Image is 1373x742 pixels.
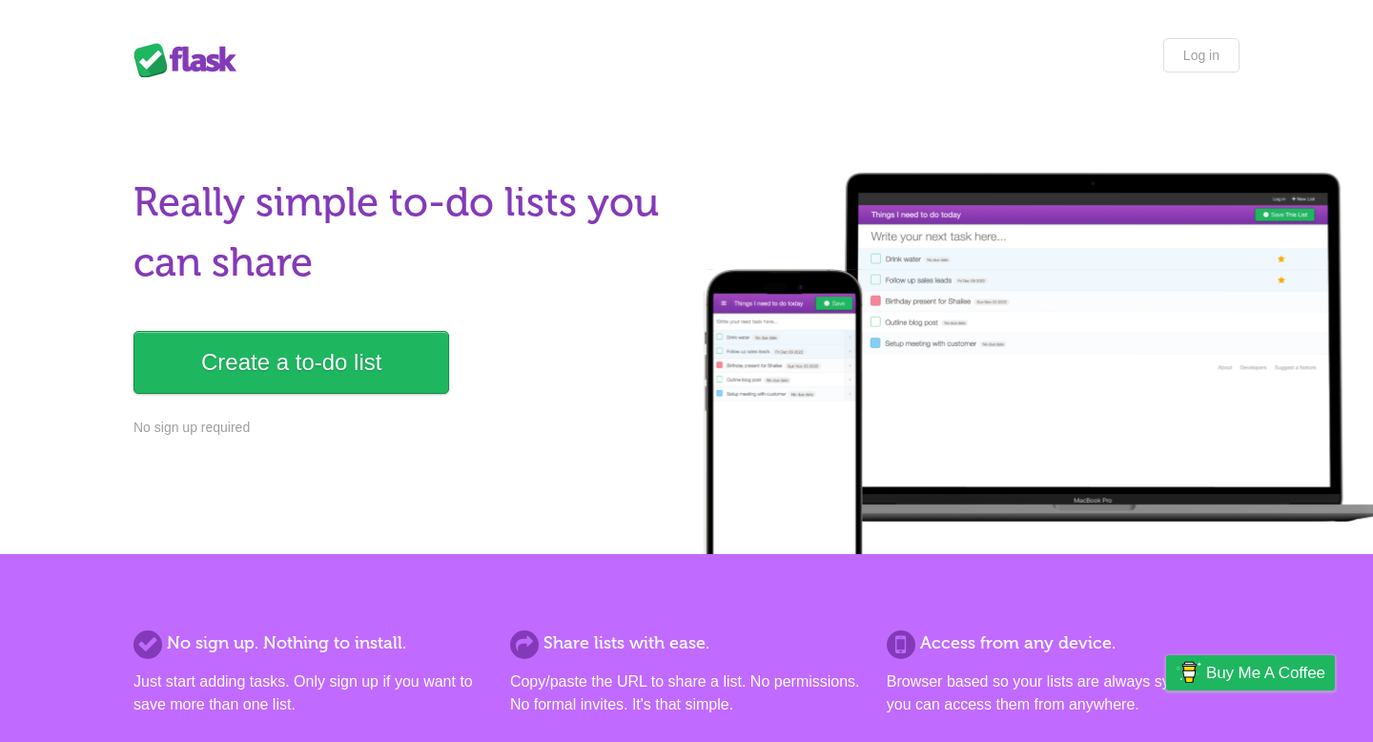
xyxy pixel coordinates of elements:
h2: Share lists with ease. [510,630,863,656]
p: Just start adding tasks. Only sign up if you want to save more than one list. [133,670,486,716]
p: Copy/paste the URL to share a list. No permissions. No formal invites. It's that simple. [510,670,863,716]
p: No sign up required [133,418,675,438]
h2: No sign up. Nothing to install. [133,630,486,656]
a: Buy me a coffee [1166,655,1335,690]
span: Buy me a coffee [1206,656,1325,690]
a: Log in [1163,38,1240,72]
h1: Really simple to-do lists you can share [133,173,675,293]
div: Flask Lists [133,43,248,77]
a: Create a to-do list [133,331,449,394]
h2: Access from any device. [887,630,1240,656]
img: Buy me a coffee [1176,656,1201,689]
p: Browser based so your lists are always synced and you can access them from anywhere. [887,670,1240,716]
